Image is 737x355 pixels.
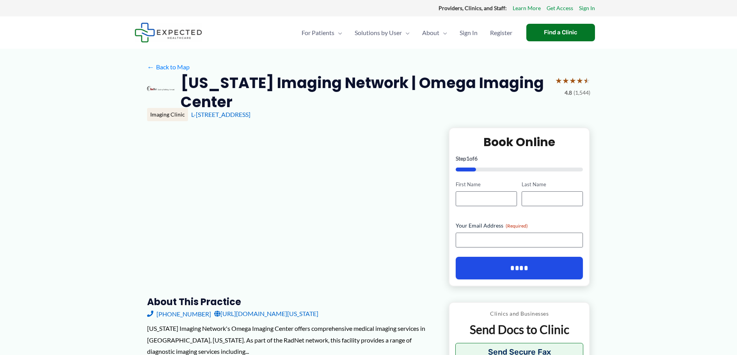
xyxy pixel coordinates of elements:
[456,134,583,150] h2: Book Online
[334,19,342,46] span: Menu Toggle
[474,155,478,162] span: 6
[295,19,519,46] nav: Primary Site Navigation
[574,88,590,98] span: (1,544)
[555,73,562,88] span: ★
[456,181,517,188] label: First Name
[147,108,188,121] div: Imaging Clinic
[402,19,410,46] span: Menu Toggle
[147,296,436,308] h3: About this practice
[569,73,576,88] span: ★
[466,155,469,162] span: 1
[562,73,569,88] span: ★
[147,308,211,320] a: [PHONE_NUMBER]
[565,88,572,98] span: 4.8
[522,181,583,188] label: Last Name
[579,3,595,13] a: Sign In
[135,23,202,42] img: Expected Healthcare Logo - side, dark font, small
[460,19,478,46] span: Sign In
[147,61,190,73] a: ←Back to Map
[490,19,512,46] span: Register
[456,222,583,230] label: Your Email Address
[302,19,334,46] span: For Patients
[547,3,573,13] a: Get Access
[191,111,250,118] a: L-[STREET_ADDRESS]
[576,73,583,88] span: ★
[453,19,484,46] a: Sign In
[439,19,447,46] span: Menu Toggle
[147,63,155,71] span: ←
[506,223,528,229] span: (Required)
[513,3,541,13] a: Learn More
[455,322,584,337] p: Send Docs to Clinic
[422,19,439,46] span: About
[455,309,584,319] p: Clinics and Businesses
[439,5,507,11] strong: Providers, Clinics, and Staff:
[295,19,348,46] a: For PatientsMenu Toggle
[348,19,416,46] a: Solutions by UserMenu Toggle
[456,156,583,161] p: Step of
[526,24,595,41] a: Find a Clinic
[214,308,318,320] a: [URL][DOMAIN_NAME][US_STATE]
[355,19,402,46] span: Solutions by User
[181,73,549,112] h2: [US_STATE] Imaging Network | Omega Imaging Center
[484,19,519,46] a: Register
[416,19,453,46] a: AboutMenu Toggle
[583,73,590,88] span: ★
